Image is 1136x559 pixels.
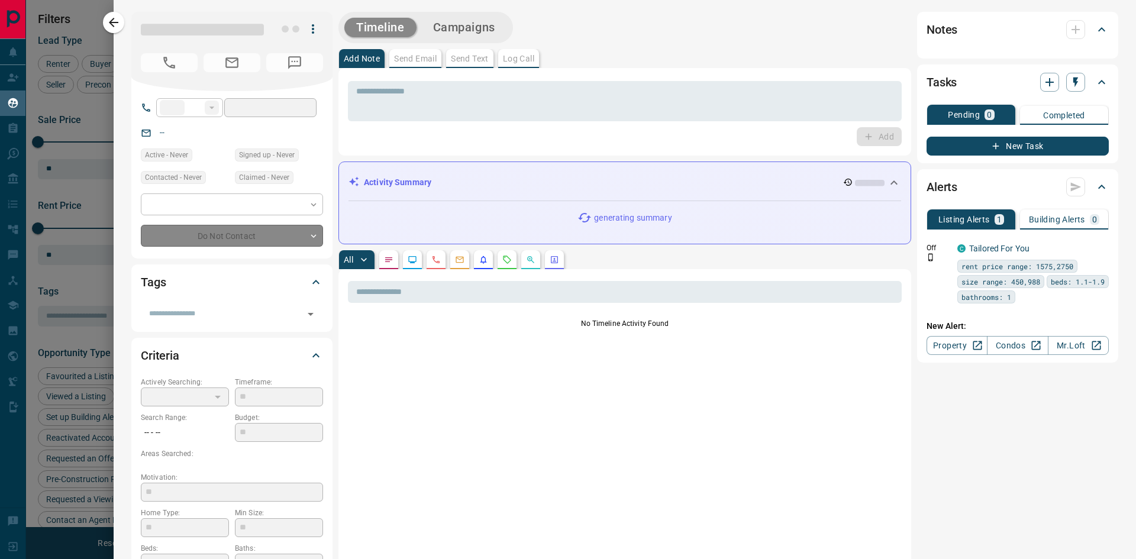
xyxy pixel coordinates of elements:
h2: Criteria [141,346,179,365]
div: Alerts [927,173,1109,201]
span: beds: 1.1-1.9 [1051,276,1105,287]
p: Activity Summary [364,176,431,189]
span: size range: 450,988 [961,276,1040,287]
p: New Alert: [927,320,1109,332]
span: Active - Never [145,149,188,161]
a: -- [160,128,164,137]
div: Tasks [927,68,1109,96]
div: Notes [927,15,1109,44]
p: Timeframe: [235,377,323,387]
div: Activity Summary [348,172,901,193]
h2: Tags [141,273,166,292]
p: Home Type: [141,508,229,518]
span: Signed up - Never [239,149,295,161]
p: -- - -- [141,423,229,442]
svg: Push Notification Only [927,253,935,261]
a: Property [927,336,987,355]
p: No Timeline Activity Found [348,318,902,329]
p: 0 [1092,215,1097,224]
button: Timeline [344,18,417,37]
h2: Tasks [927,73,957,92]
svg: Requests [502,255,512,264]
a: Mr.Loft [1048,336,1109,355]
p: Actively Searching: [141,377,229,387]
p: Listing Alerts [938,215,990,224]
h2: Alerts [927,177,957,196]
p: Completed [1043,111,1085,119]
p: Beds: [141,543,229,554]
p: Min Size: [235,508,323,518]
p: Search Range: [141,412,229,423]
a: Condos [987,336,1048,355]
p: 1 [997,215,1002,224]
span: bathrooms: 1 [961,291,1011,303]
span: No Email [204,53,260,72]
svg: Lead Browsing Activity [408,255,417,264]
svg: Emails [455,255,464,264]
button: Open [302,306,319,322]
p: 0 [987,111,992,119]
div: Do Not Contact [141,225,323,247]
svg: Calls [431,255,441,264]
p: Budget: [235,412,323,423]
div: condos.ca [957,244,966,253]
p: All [344,256,353,264]
span: No Number [141,53,198,72]
span: rent price range: 1575,2750 [961,260,1073,272]
svg: Opportunities [526,255,535,264]
svg: Notes [384,255,393,264]
button: Campaigns [421,18,507,37]
svg: Listing Alerts [479,255,488,264]
p: Off [927,243,950,253]
svg: Agent Actions [550,255,559,264]
p: Pending [948,111,980,119]
p: Areas Searched: [141,448,323,459]
a: Tailored For You [969,244,1029,253]
p: Baths: [235,543,323,554]
span: Contacted - Never [145,172,202,183]
p: Add Note [344,54,380,63]
p: Motivation: [141,472,323,483]
p: Building Alerts [1029,215,1085,224]
div: Criteria [141,341,323,370]
p: generating summary [594,212,672,224]
span: No Number [266,53,323,72]
h2: Notes [927,20,957,39]
div: Tags [141,268,323,296]
span: Claimed - Never [239,172,289,183]
button: New Task [927,137,1109,156]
